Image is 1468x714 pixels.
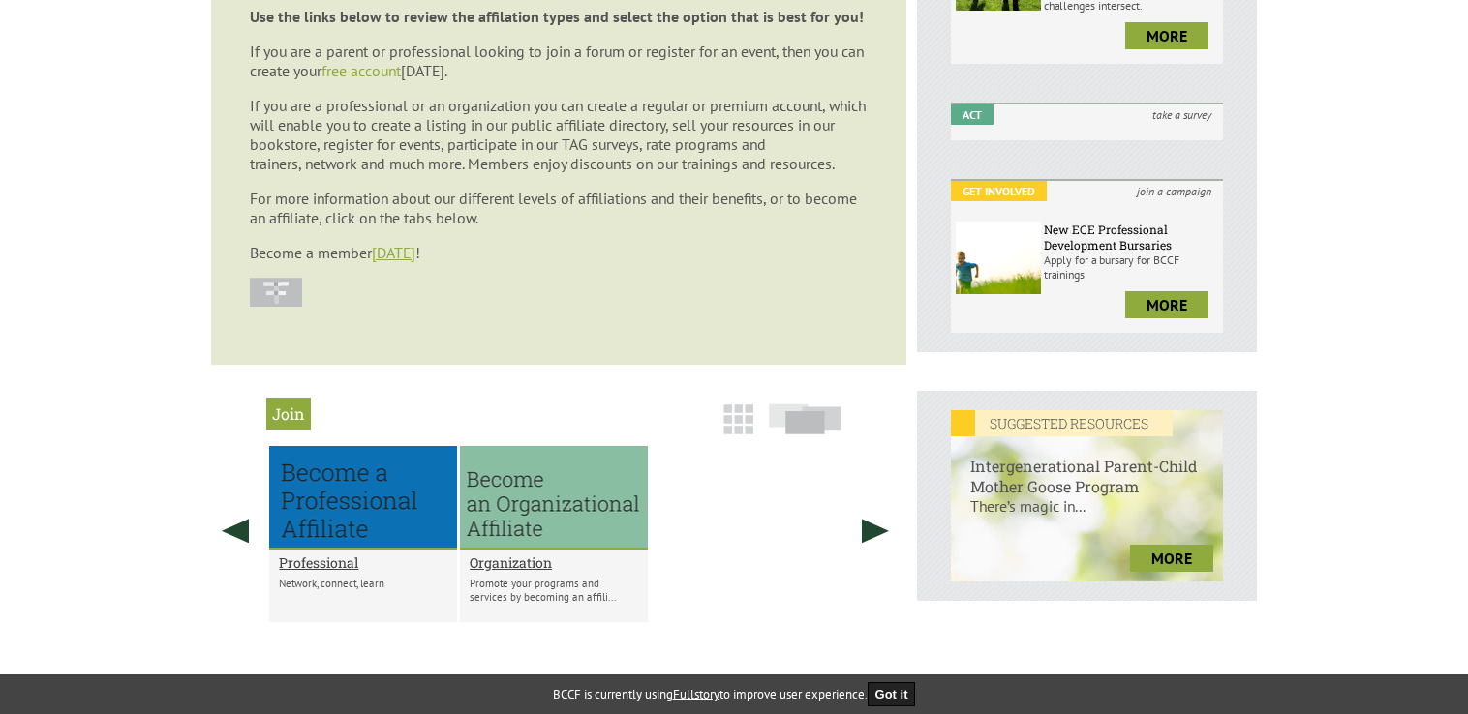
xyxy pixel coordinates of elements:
a: Slide View [763,413,847,444]
p: There’s magic in... [951,496,1223,535]
a: Grid View [718,413,759,444]
i: take a survey [1141,104,1223,125]
h6: Intergenerational Parent-Child Mother Goose Program [951,436,1223,496]
a: Organization [470,553,638,572]
em: Act [951,104,994,125]
p: Network, connect, learn [279,577,447,590]
img: slide-icon.png [769,403,841,434]
p: If you are a parent or professional looking to join a forum or register for an event, then you ca... [250,42,868,80]
a: more [1125,22,1208,49]
a: [DATE] [372,243,415,262]
p: Apply for a bursary for BCCF trainings [1044,253,1218,282]
a: free account [321,61,401,80]
a: more [1130,545,1213,572]
button: Got it [868,682,916,706]
a: more [1125,291,1208,318]
a: Fullstory [673,686,719,702]
span: If you are a professional or an organization you can create a regular or premium account, which w... [250,96,866,173]
p: Promote your programs and services by becoming an affili... [470,577,638,604]
strong: Use the links below to review the affilation types and select the option that is best for you! [250,7,864,26]
p: For more information about our different levels of affiliations and their benefits, or to become ... [250,189,868,227]
p: Become a member ! [250,243,868,262]
i: join a campaign [1125,181,1223,201]
em: Get Involved [951,181,1047,201]
h2: Join [266,398,311,430]
h6: New ECE Professional Development Bursaries [1044,222,1218,253]
li: Organization [460,446,648,622]
li: Professional [269,446,457,622]
img: grid-icon.png [723,404,753,434]
em: SUGGESTED RESOURCES [951,410,1173,436]
a: Professional [279,553,447,572]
